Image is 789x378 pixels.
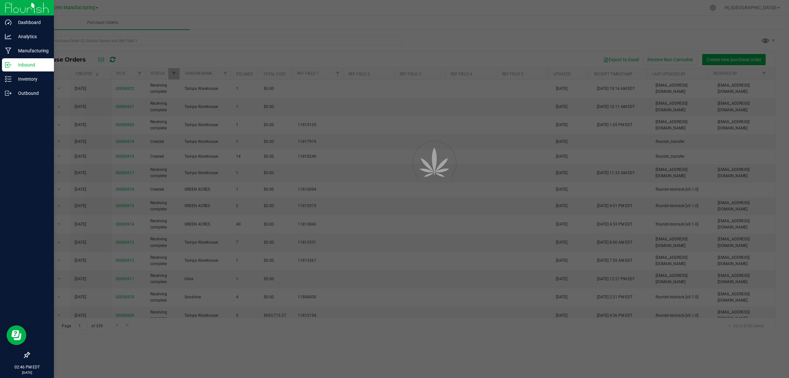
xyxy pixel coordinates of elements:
[12,61,51,69] p: Inbound
[7,325,26,345] iframe: Resource center
[5,90,12,96] inline-svg: Outbound
[12,89,51,97] p: Outbound
[12,33,51,40] p: Analytics
[12,18,51,26] p: Dashboard
[12,47,51,55] p: Manufacturing
[3,364,51,370] p: 02:46 PM EDT
[5,47,12,54] inline-svg: Manufacturing
[5,62,12,68] inline-svg: Inbound
[5,33,12,40] inline-svg: Analytics
[5,19,12,26] inline-svg: Dashboard
[3,370,51,375] p: [DATE]
[5,76,12,82] inline-svg: Inventory
[12,75,51,83] p: Inventory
